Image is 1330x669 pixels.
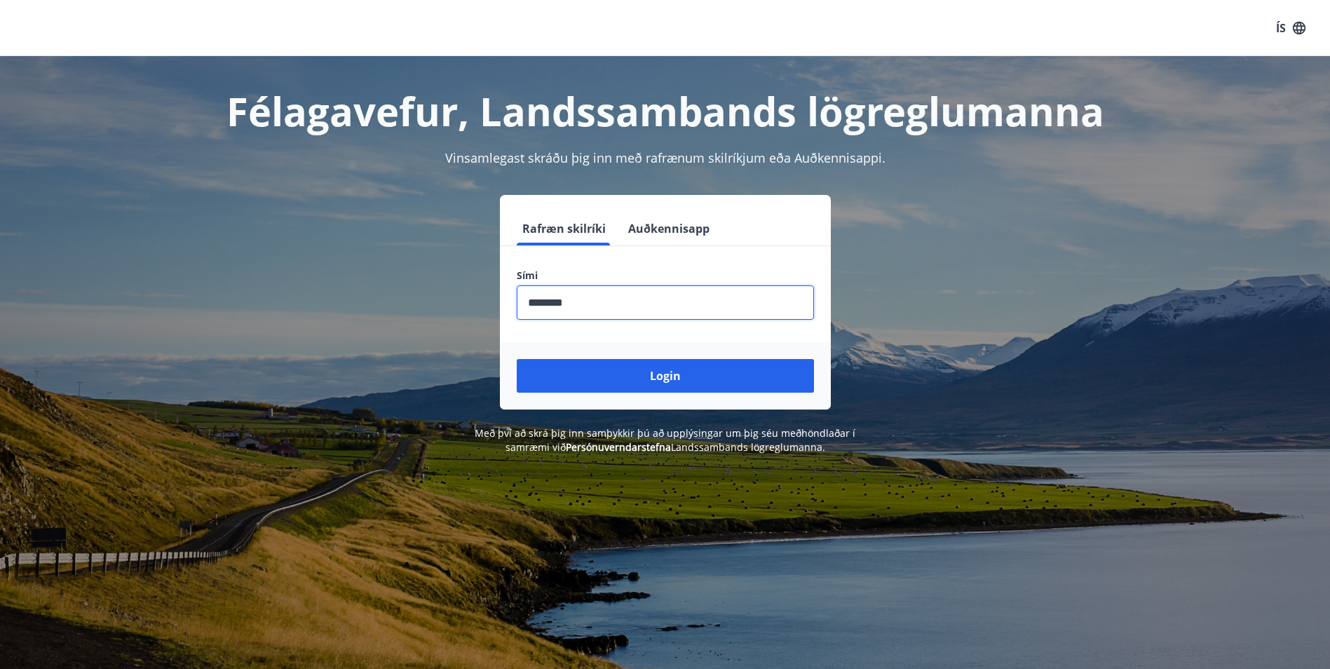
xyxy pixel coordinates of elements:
[517,212,611,245] button: Rafræn skilríki
[517,359,814,393] button: Login
[623,212,715,245] button: Auðkennisapp
[1268,15,1313,41] button: ÍS
[475,426,855,454] span: Með því að skrá þig inn samþykkir þú að upplýsingar um þig séu meðhöndlaðar í samræmi við Landssa...
[445,149,885,166] span: Vinsamlegast skráðu þig inn með rafrænum skilríkjum eða Auðkennisappi.
[177,84,1153,137] h1: Félagavefur, Landssambands lögreglumanna
[566,440,671,454] a: Persónuverndarstefna
[517,269,814,283] label: Sími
